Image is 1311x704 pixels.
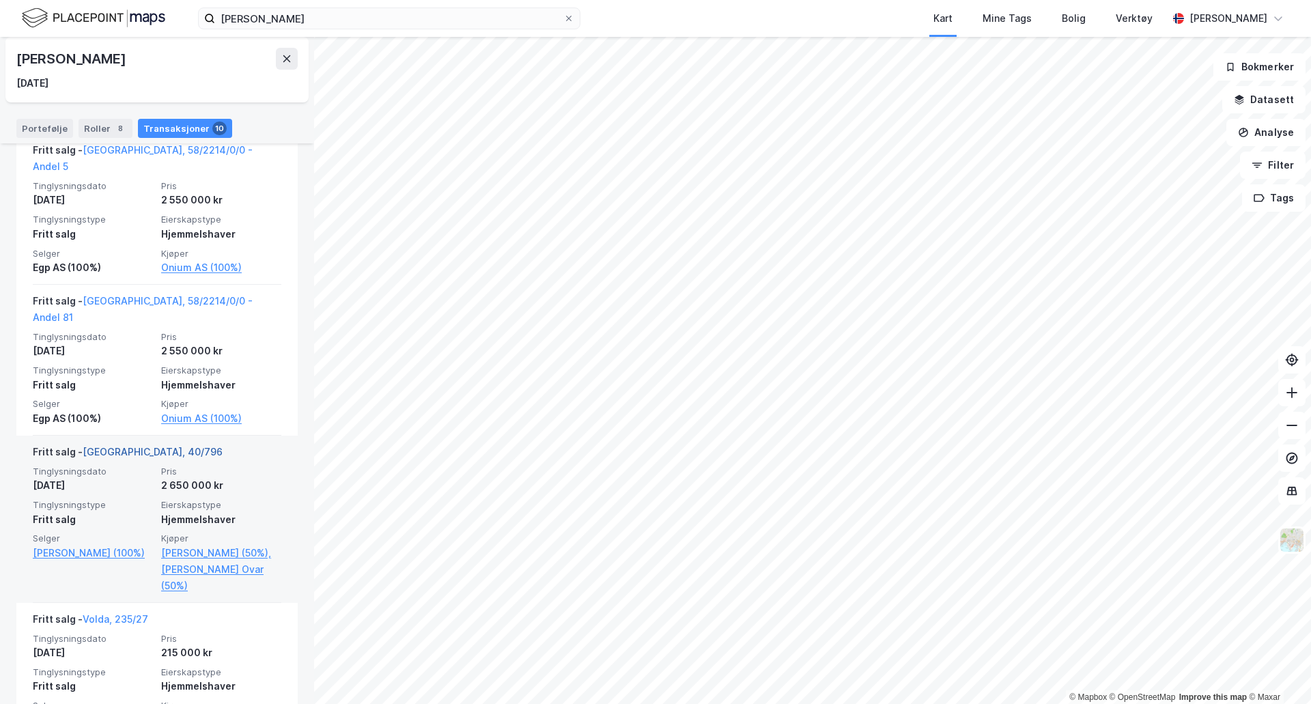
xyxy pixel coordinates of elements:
[1062,10,1086,27] div: Bolig
[161,214,281,225] span: Eierskapstype
[161,259,281,276] a: Onium AS (100%)
[161,466,281,477] span: Pris
[33,192,153,208] div: [DATE]
[1189,10,1267,27] div: [PERSON_NAME]
[33,410,153,427] div: Egp AS (100%)
[33,343,153,359] div: [DATE]
[1240,152,1306,179] button: Filter
[33,466,153,477] span: Tinglysningsdato
[33,377,153,393] div: Fritt salg
[161,645,281,661] div: 215 000 kr
[33,444,223,466] div: Fritt salg -
[33,477,153,494] div: [DATE]
[933,10,953,27] div: Kart
[161,398,281,410] span: Kjøper
[983,10,1032,27] div: Mine Tags
[16,48,128,70] div: [PERSON_NAME]
[1243,638,1311,704] iframe: Chat Widget
[79,119,132,138] div: Roller
[212,122,227,135] div: 10
[1226,119,1306,146] button: Analyse
[1279,527,1305,553] img: Z
[1179,692,1247,702] a: Improve this map
[161,499,281,511] span: Eierskapstype
[161,666,281,678] span: Eierskapstype
[33,533,153,544] span: Selger
[161,343,281,359] div: 2 550 000 kr
[1213,53,1306,81] button: Bokmerker
[1069,692,1107,702] a: Mapbox
[33,180,153,192] span: Tinglysningsdato
[138,119,232,138] div: Transaksjoner
[16,75,48,91] div: [DATE]
[215,8,563,29] input: Søk på adresse, matrikkel, gårdeiere, leietakere eller personer
[113,122,127,135] div: 8
[33,331,153,343] span: Tinglysningsdato
[33,295,253,323] a: [GEOGRAPHIC_DATA], 58/2214/0/0 - Andel 81
[33,365,153,376] span: Tinglysningstype
[161,477,281,494] div: 2 650 000 kr
[33,499,153,511] span: Tinglysningstype
[1222,86,1306,113] button: Datasett
[161,545,281,561] a: [PERSON_NAME] (50%),
[33,666,153,678] span: Tinglysningstype
[1243,638,1311,704] div: Kontrollprogram for chat
[33,511,153,528] div: Fritt salg
[161,331,281,343] span: Pris
[33,214,153,225] span: Tinglysningstype
[33,293,281,331] div: Fritt salg -
[161,678,281,694] div: Hjemmelshaver
[33,633,153,645] span: Tinglysningsdato
[161,533,281,544] span: Kjøper
[33,611,148,633] div: Fritt salg -
[161,410,281,427] a: Onium AS (100%)
[161,561,281,594] a: [PERSON_NAME] Ovar (50%)
[161,226,281,242] div: Hjemmelshaver
[33,678,153,694] div: Fritt salg
[33,259,153,276] div: Egp AS (100%)
[161,377,281,393] div: Hjemmelshaver
[1110,692,1176,702] a: OpenStreetMap
[33,226,153,242] div: Fritt salg
[161,365,281,376] span: Eierskapstype
[33,248,153,259] span: Selger
[33,142,281,180] div: Fritt salg -
[83,446,223,457] a: [GEOGRAPHIC_DATA], 40/796
[33,645,153,661] div: [DATE]
[161,192,281,208] div: 2 550 000 kr
[33,545,153,561] a: [PERSON_NAME] (100%)
[161,511,281,528] div: Hjemmelshaver
[33,144,253,172] a: [GEOGRAPHIC_DATA], 58/2214/0/0 - Andel 5
[1116,10,1153,27] div: Verktøy
[161,248,281,259] span: Kjøper
[161,180,281,192] span: Pris
[16,119,73,138] div: Portefølje
[33,398,153,410] span: Selger
[83,613,148,625] a: Volda, 235/27
[1242,184,1306,212] button: Tags
[161,633,281,645] span: Pris
[22,6,165,30] img: logo.f888ab2527a4732fd821a326f86c7f29.svg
